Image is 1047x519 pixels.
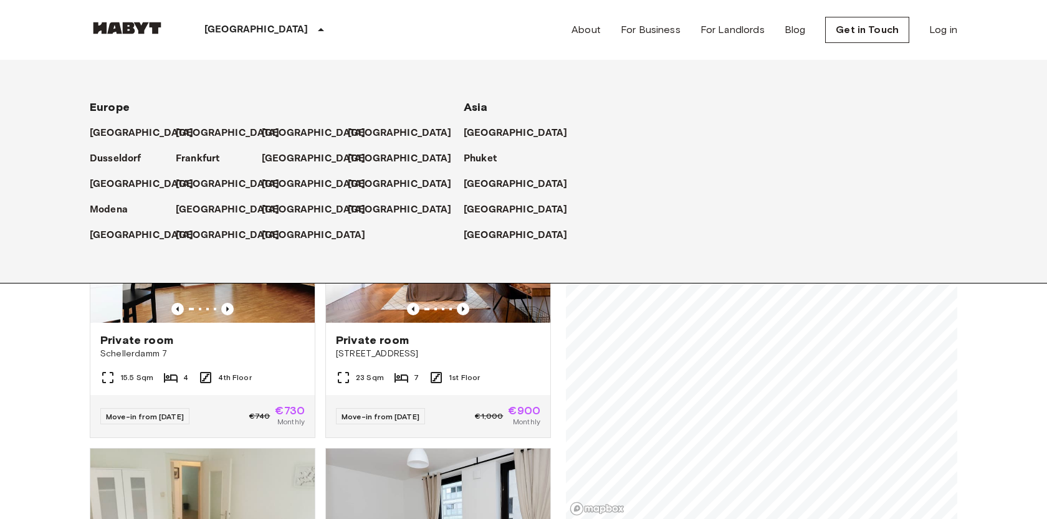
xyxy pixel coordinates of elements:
p: [GEOGRAPHIC_DATA] [348,202,452,217]
a: About [571,22,601,37]
a: Frankfurt [176,151,232,166]
button: Previous image [407,303,419,315]
a: [GEOGRAPHIC_DATA] [262,228,378,243]
button: Previous image [221,303,234,315]
span: 4th Floor [218,372,251,383]
p: [GEOGRAPHIC_DATA] [348,177,452,192]
span: 23 Sqm [356,372,384,383]
span: Monthly [277,416,305,427]
p: [GEOGRAPHIC_DATA] [464,177,568,192]
a: [GEOGRAPHIC_DATA] [464,202,580,217]
p: Phuket [464,151,497,166]
span: [STREET_ADDRESS] [336,348,540,360]
a: For Business [621,22,681,37]
a: Modena [90,202,140,217]
a: Get in Touch [825,17,909,43]
span: 1st Floor [449,372,480,383]
p: Modena [90,202,128,217]
span: 15.5 Sqm [120,372,153,383]
p: [GEOGRAPHIC_DATA] [262,126,366,141]
a: [GEOGRAPHIC_DATA] [262,202,378,217]
img: Habyt [90,22,165,34]
p: Frankfurt [176,151,219,166]
p: [GEOGRAPHIC_DATA] [90,177,194,192]
p: [GEOGRAPHIC_DATA] [176,126,280,141]
p: Dusseldorf [90,151,141,166]
a: Blog [785,22,806,37]
a: [GEOGRAPHIC_DATA] [90,228,206,243]
span: €730 [275,405,305,416]
span: Move-in from [DATE] [106,412,184,421]
a: [GEOGRAPHIC_DATA] [348,177,464,192]
span: Private room [100,333,173,348]
p: [GEOGRAPHIC_DATA] [262,228,366,243]
span: €900 [508,405,540,416]
p: [GEOGRAPHIC_DATA] [262,151,366,166]
a: [GEOGRAPHIC_DATA] [464,228,580,243]
p: [GEOGRAPHIC_DATA] [348,126,452,141]
a: For Landlords [700,22,765,37]
button: Previous image [457,303,469,315]
a: [GEOGRAPHIC_DATA] [90,126,206,141]
p: [GEOGRAPHIC_DATA] [176,228,280,243]
a: Marketing picture of unit DE-03-039-04MPrevious imagePrevious imagePrivate roomSchellerdamm 715.5... [90,173,315,438]
a: Log in [929,22,957,37]
a: Phuket [464,151,509,166]
a: [GEOGRAPHIC_DATA] [90,177,206,192]
span: Move-in from [DATE] [342,412,419,421]
a: Mapbox logo [570,502,624,516]
a: [GEOGRAPHIC_DATA] [348,202,464,217]
span: 4 [183,372,188,383]
a: Marketing picture of unit DE-03-003-001-04HFPrevious imagePrevious imagePrivate room[STREET_ADDRE... [325,173,551,438]
span: Monthly [513,416,540,427]
a: [GEOGRAPHIC_DATA] [262,151,378,166]
a: [GEOGRAPHIC_DATA] [464,126,580,141]
span: Asia [464,100,488,114]
p: [GEOGRAPHIC_DATA] [262,202,366,217]
p: [GEOGRAPHIC_DATA] [464,202,568,217]
button: Previous image [171,303,184,315]
p: [GEOGRAPHIC_DATA] [90,228,194,243]
span: Schellerdamm 7 [100,348,305,360]
span: €740 [249,411,270,422]
a: [GEOGRAPHIC_DATA] [176,228,292,243]
p: [GEOGRAPHIC_DATA] [348,151,452,166]
p: [GEOGRAPHIC_DATA] [204,22,308,37]
a: [GEOGRAPHIC_DATA] [262,126,378,141]
p: [GEOGRAPHIC_DATA] [464,126,568,141]
a: [GEOGRAPHIC_DATA] [464,177,580,192]
p: [GEOGRAPHIC_DATA] [464,228,568,243]
span: Europe [90,100,130,114]
a: [GEOGRAPHIC_DATA] [262,177,378,192]
a: [GEOGRAPHIC_DATA] [176,126,292,141]
a: [GEOGRAPHIC_DATA] [348,151,464,166]
span: 7 [414,372,419,383]
p: [GEOGRAPHIC_DATA] [262,177,366,192]
p: [GEOGRAPHIC_DATA] [176,177,280,192]
p: [GEOGRAPHIC_DATA] [176,202,280,217]
a: [GEOGRAPHIC_DATA] [348,126,464,141]
span: €1,000 [475,411,503,422]
a: [GEOGRAPHIC_DATA] [176,177,292,192]
p: [GEOGRAPHIC_DATA] [90,126,194,141]
span: Private room [336,333,409,348]
a: [GEOGRAPHIC_DATA] [176,202,292,217]
a: Dusseldorf [90,151,154,166]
